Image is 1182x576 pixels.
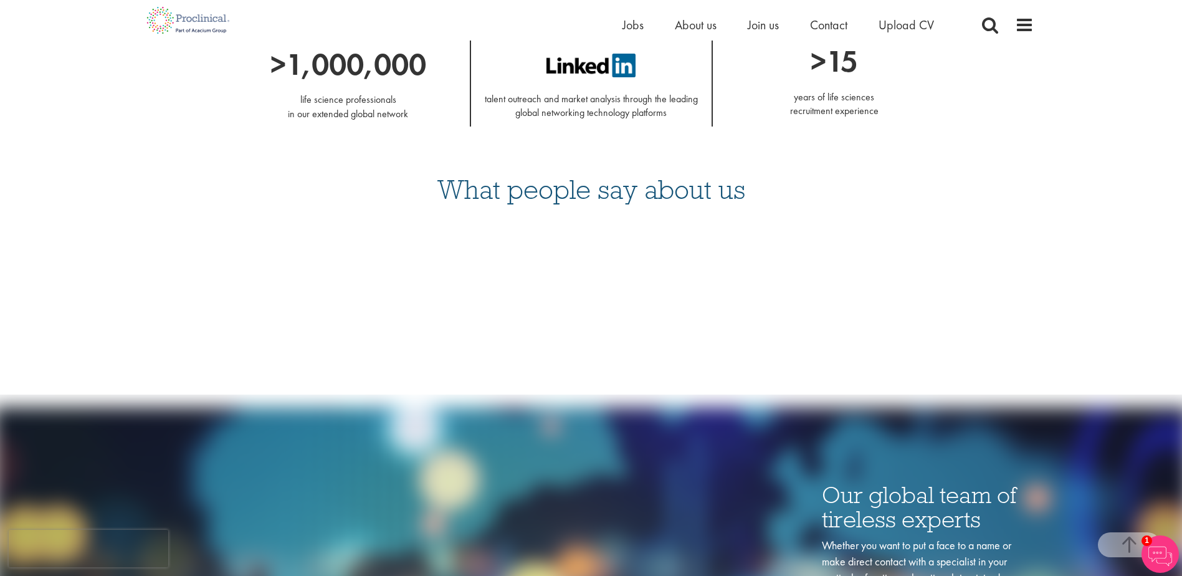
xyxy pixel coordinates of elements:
a: Contact [810,17,847,33]
p: years of life sciences recruitment experience [722,90,946,119]
iframe: Customer reviews powered by Trustpilot [149,228,1034,315]
h3: What people say about us [149,176,1034,203]
iframe: reCAPTCHA [9,530,168,567]
span: 1 [1141,535,1152,546]
p: >1,000,000 [236,42,460,87]
a: Join us [748,17,779,33]
a: About us [675,17,717,33]
img: LinkedIn [546,54,636,77]
p: >15 [722,39,946,84]
img: Chatbot [1141,535,1179,573]
a: Upload CV [879,17,934,33]
a: Jobs [622,17,644,33]
p: life science professionals in our extended global network [236,93,460,122]
p: talent outreach and market analysis through the leading global networking technology platforms [480,77,702,121]
h3: Our global team of tireless experts [822,483,1034,531]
